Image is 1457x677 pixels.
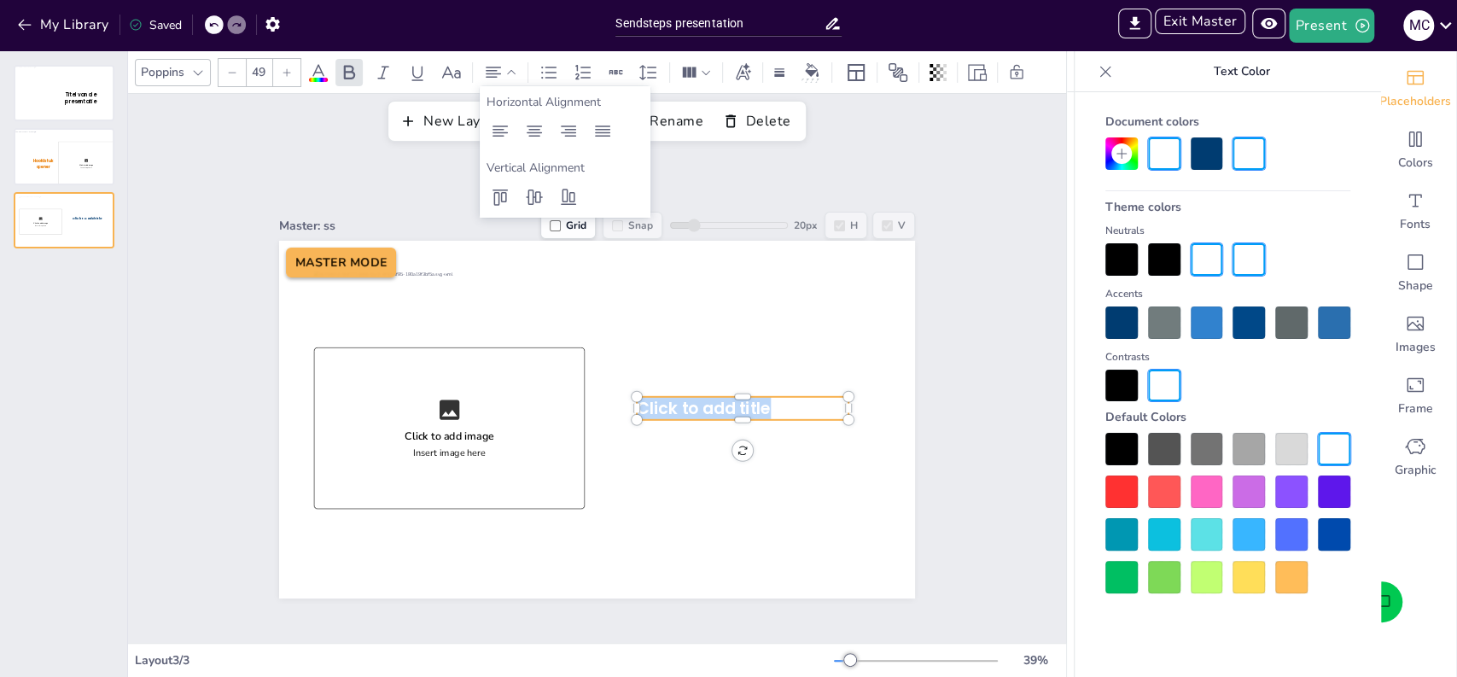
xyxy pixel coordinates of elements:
[395,107,510,136] button: New Layout
[129,16,182,34] div: Saved
[1105,286,1350,301] div: Accents
[637,397,771,419] span: Click to add title
[1400,216,1431,233] span: Fonts
[1374,58,1456,120] div: Placeholders
[1105,223,1350,238] div: Neutrals
[550,220,561,231] input: Grid
[888,62,908,83] span: Position
[1105,106,1350,137] div: Document colors
[794,218,818,233] span: 20 px
[1398,155,1433,172] span: Colors
[603,212,662,239] label: Snap
[1374,120,1456,181] div: Colors
[1015,651,1056,669] div: 39 %
[1118,9,1151,43] span: Export to PowerPoint
[677,59,715,86] div: Column Count
[1395,462,1437,479] span: Graphic
[1374,242,1456,304] div: Shape
[1403,9,1434,43] button: M C
[1403,10,1434,41] div: M C
[718,107,799,136] button: Delete
[1374,304,1456,365] div: Images
[834,220,845,231] input: H
[405,429,494,445] div: Click to add image
[842,59,870,86] div: Layout
[825,212,867,239] label: H
[615,11,824,36] input: Insert title
[621,107,711,136] button: Rename
[13,11,116,38] button: My Library
[1398,277,1433,295] span: Shape
[487,93,644,111] div: Horizontal Alignment
[1105,191,1350,223] div: Theme colors
[540,212,596,239] label: Grid
[137,60,188,85] div: Poppins
[1379,93,1451,110] span: Placeholders
[1374,427,1456,488] div: Graphic
[1155,9,1244,34] button: Exit Master
[1396,339,1436,356] span: Images
[730,59,755,86] div: Text effects
[872,212,915,239] label: V
[1398,400,1433,417] span: Frame
[1105,401,1350,433] div: Default Colors
[1374,365,1456,427] div: Frame
[965,59,990,86] div: Resize presentation
[770,59,789,86] div: Border settings
[799,63,825,81] div: Background color
[135,651,834,669] div: Layout 3 / 3
[1289,9,1374,43] button: Present
[882,220,893,231] input: V
[1155,9,1251,43] span: Exit Master Mode
[487,159,644,177] div: Vertical Alignment
[413,446,486,459] div: Insert image here
[1374,181,1456,242] div: Fonts
[279,217,540,235] div: Master: ss
[1119,51,1364,92] p: Text Color
[612,220,623,231] input: Snap
[1252,9,1289,43] span: Preview Presentation
[1105,349,1350,365] div: Contrasts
